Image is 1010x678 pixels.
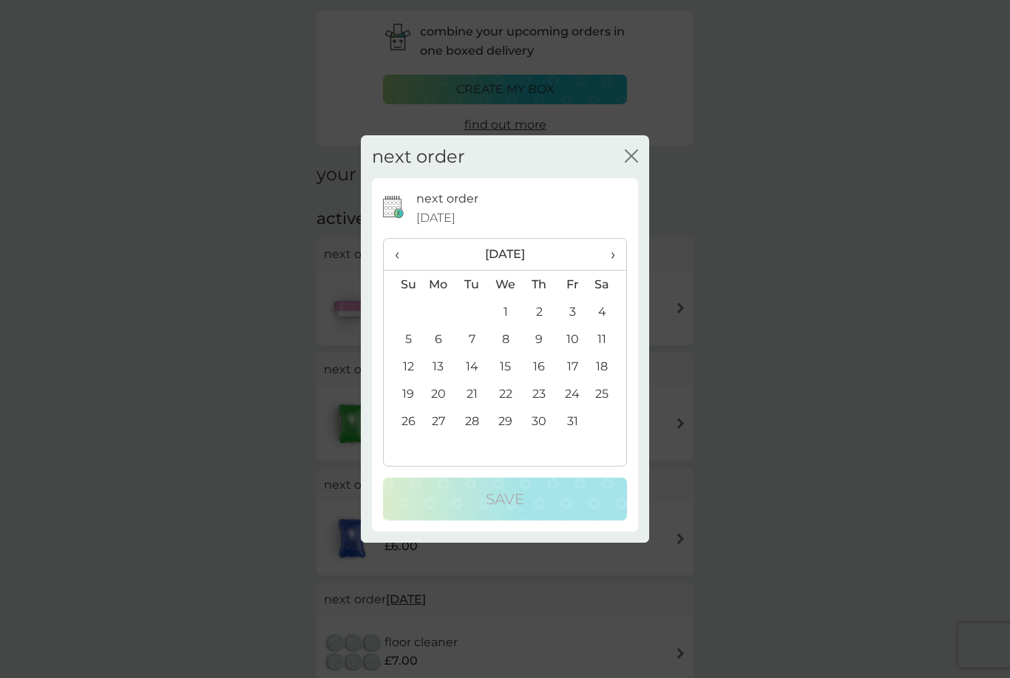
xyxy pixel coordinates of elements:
[556,380,589,407] td: 24
[556,353,589,380] td: 17
[421,407,455,435] td: 27
[416,189,478,209] p: next order
[486,487,524,511] p: Save
[523,298,556,325] td: 2
[489,271,523,299] th: We
[556,271,589,299] th: Fr
[455,325,489,353] td: 7
[384,353,421,380] td: 12
[489,298,523,325] td: 1
[589,353,626,380] td: 18
[600,239,615,270] span: ›
[384,380,421,407] td: 19
[455,380,489,407] td: 21
[384,325,421,353] td: 5
[421,353,455,380] td: 13
[421,380,455,407] td: 20
[489,380,523,407] td: 22
[384,271,421,299] th: Su
[489,353,523,380] td: 15
[395,239,410,270] span: ‹
[383,478,627,521] button: Save
[556,298,589,325] td: 3
[589,325,626,353] td: 11
[455,353,489,380] td: 14
[421,271,455,299] th: Mo
[489,325,523,353] td: 8
[625,149,638,165] button: close
[589,298,626,325] td: 4
[523,325,556,353] td: 9
[372,146,465,168] h2: next order
[421,325,455,353] td: 6
[384,407,421,435] td: 26
[556,325,589,353] td: 10
[489,407,523,435] td: 29
[421,239,589,271] th: [DATE]
[455,271,489,299] th: Tu
[523,353,556,380] td: 16
[523,271,556,299] th: Th
[523,380,556,407] td: 23
[589,380,626,407] td: 25
[523,407,556,435] td: 30
[556,407,589,435] td: 31
[589,271,626,299] th: Sa
[416,209,455,228] span: [DATE]
[455,407,489,435] td: 28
